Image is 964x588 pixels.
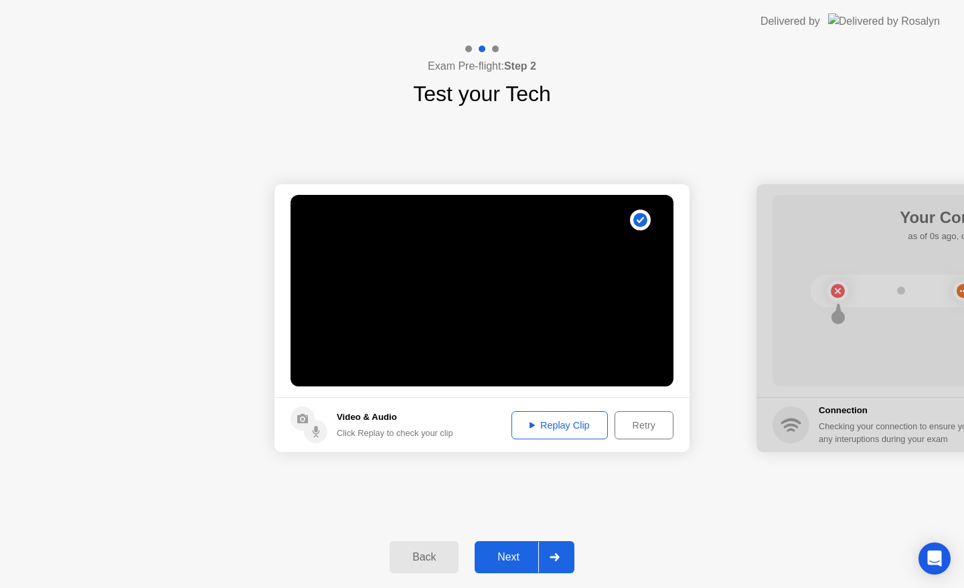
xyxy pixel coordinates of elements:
button: Retry [615,411,673,439]
div: Replay Clip [516,420,603,431]
div: Open Intercom Messenger [918,542,951,575]
h5: Video & Audio [337,411,453,424]
b: Step 2 [504,60,536,72]
h4: Exam Pre-flight: [428,58,536,74]
button: Back [390,541,459,573]
img: Delivered by Rosalyn [828,13,940,29]
h1: Test your Tech [413,78,551,110]
button: Next [475,541,574,573]
div: Click Replay to check your clip [337,427,453,439]
div: Retry [619,420,669,431]
div: Next [479,551,538,563]
button: Replay Clip [511,411,608,439]
div: Back [394,551,455,563]
div: Delivered by [760,13,820,29]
